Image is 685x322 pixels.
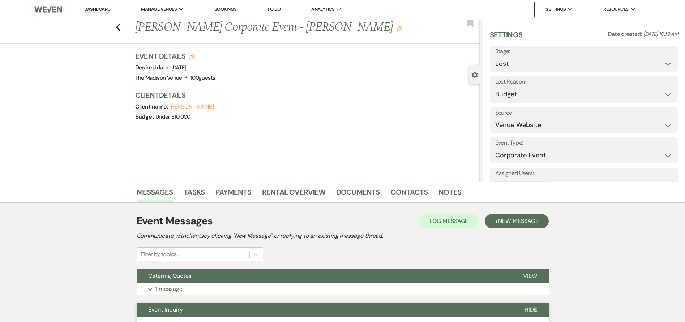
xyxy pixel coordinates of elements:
[155,113,190,120] span: Under $10,000
[184,186,205,202] a: Tasks
[135,74,182,81] span: The Madison Venue
[511,269,549,283] button: View
[171,64,187,71] span: [DATE]
[496,181,540,191] div: [PERSON_NAME]
[34,2,62,17] img: Weven Logo
[137,213,213,229] h1: Event Messages
[498,217,538,225] span: New Message
[137,283,549,295] button: 1 message
[135,51,215,61] h3: Event Details
[495,77,672,87] label: Lost Reason
[311,6,334,13] span: Analytics
[603,6,628,13] span: Resources
[523,272,537,280] span: View
[148,272,192,280] span: Catering Quotes
[419,214,478,228] button: Log Message
[148,306,183,313] span: Event Inquiry
[438,186,461,202] a: Notes
[397,25,402,32] button: Edit
[135,90,472,100] h3: Client Details
[262,186,325,202] a: Rental Overview
[135,113,156,120] span: Budget:
[267,6,281,12] a: To Do
[84,6,110,13] a: Dashboard
[155,284,183,294] p: 1 message
[495,46,672,57] label: Stage:
[141,6,177,13] span: Manage Venues
[429,217,468,225] span: Log Message
[137,303,513,317] button: Event Inquiry
[391,186,428,202] a: Contacts
[169,104,214,110] button: [PERSON_NAME]
[137,269,511,283] button: Catering Quotes
[490,30,523,46] h3: Settings
[643,30,678,38] span: [DATE] 10:19 AM
[525,306,537,313] span: Hide
[135,19,408,36] h1: [PERSON_NAME] Corporate Event - [PERSON_NAME]
[135,64,171,71] span: Desired date:
[495,168,672,179] label: Assigned Users:
[495,108,672,118] label: Source:
[545,6,566,13] span: Settings
[137,232,549,240] h2: Communicate with clients by clicking "New Message" or replying to an existing message thread.
[215,186,251,202] a: Payments
[214,6,237,12] a: Bookings
[471,71,478,78] button: Close lead details
[336,186,380,202] a: Documents
[141,250,179,259] div: Filter by topics...
[135,103,170,110] span: Client name:
[608,30,643,38] span: Date created:
[485,214,548,228] button: +New Message
[137,186,173,202] a: Messages
[513,303,549,317] button: Hide
[495,138,672,148] label: Event Type:
[190,74,215,81] span: 100 guests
